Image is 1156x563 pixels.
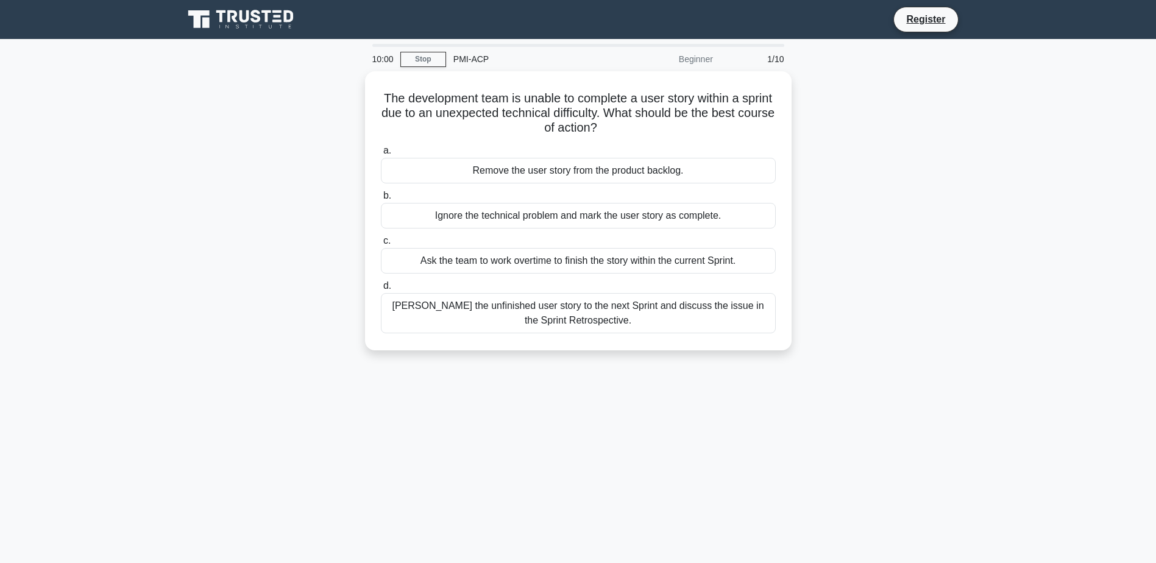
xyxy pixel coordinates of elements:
[381,293,776,333] div: [PERSON_NAME] the unfinished user story to the next Sprint and discuss the issue in the Sprint Re...
[720,47,792,71] div: 1/10
[381,248,776,274] div: Ask the team to work overtime to finish the story within the current Sprint.
[381,158,776,183] div: Remove the user story from the product backlog.
[383,190,391,200] span: b.
[446,47,614,71] div: PMI-ACP
[383,280,391,291] span: d.
[381,203,776,228] div: Ignore the technical problem and mark the user story as complete.
[383,235,391,246] span: c.
[365,47,400,71] div: 10:00
[380,91,777,136] h5: The development team is unable to complete a user story within a sprint due to an unexpected tech...
[899,12,952,27] a: Register
[400,52,446,67] a: Stop
[614,47,720,71] div: Beginner
[383,145,391,155] span: a.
